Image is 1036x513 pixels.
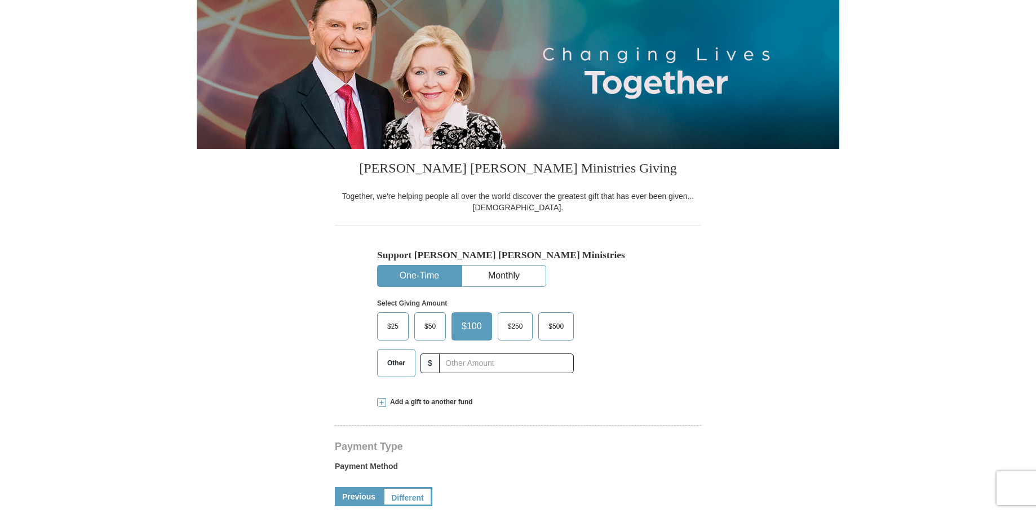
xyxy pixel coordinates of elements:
span: Other [382,355,411,372]
span: Add a gift to another fund [386,397,473,407]
span: $50 [419,318,441,335]
span: $25 [382,318,404,335]
div: Together, we're helping people all over the world discover the greatest gift that has ever been g... [335,191,701,213]
strong: Select Giving Amount [377,299,447,307]
span: $ [420,353,440,373]
span: $500 [543,318,569,335]
label: Payment Method [335,461,701,477]
button: One-Time [378,266,461,286]
a: Different [383,487,432,506]
span: $250 [502,318,529,335]
a: Previous [335,487,383,506]
input: Other Amount [439,353,574,373]
h5: Support [PERSON_NAME] [PERSON_NAME] Ministries [377,249,659,261]
h3: [PERSON_NAME] [PERSON_NAME] Ministries Giving [335,149,701,191]
h4: Payment Type [335,442,701,451]
span: $100 [456,318,488,335]
button: Monthly [462,266,546,286]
